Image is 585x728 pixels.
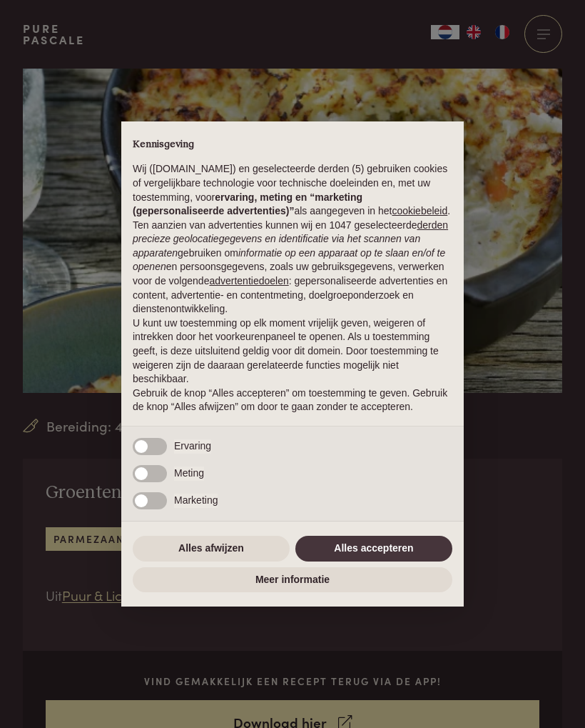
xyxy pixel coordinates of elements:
[209,274,288,289] button: advertentiedoelen
[174,439,211,454] span: Ervaring
[133,162,452,218] p: Wij ([DOMAIN_NAME]) en geselecteerde derden (5) gebruiken cookies of vergelijkbare technologie vo...
[133,567,452,593] button: Meer informatie
[174,494,218,508] span: Marketing
[392,205,447,216] a: cookiebeleid
[174,467,204,481] span: Meting
[133,233,420,259] em: precieze geolocatiegegevens en identificatie via het scannen van apparaten
[133,139,452,151] h2: Kennisgeving
[133,536,290,562] button: Alles afwijzen
[133,316,452,387] p: U kunt uw toestemming op elk moment vrijelijk geven, weigeren of intrekken door het voorkeurenpan...
[133,247,445,273] em: informatie op een apparaat op te slaan en/of te openen
[295,536,452,562] button: Alles accepteren
[417,219,449,233] button: derden
[133,219,452,316] p: Ten aanzien van advertenties kunnen wij en 1047 geselecteerde gebruiken om en persoonsgegevens, z...
[133,387,452,414] p: Gebruik de knop “Alles accepteren” om toestemming te geven. Gebruik de knop “Alles afwijzen” om d...
[133,191,362,217] strong: ervaring, meting en “marketing (gepersonaliseerde advertenties)”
